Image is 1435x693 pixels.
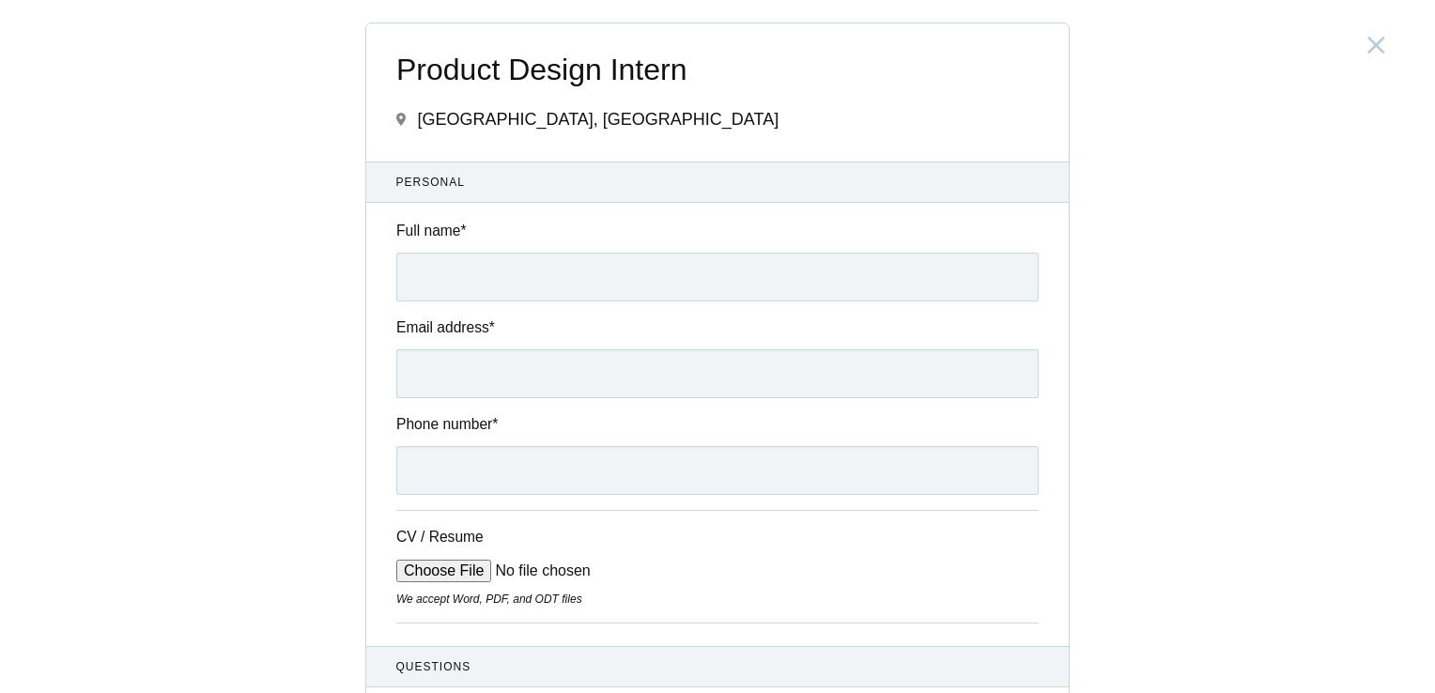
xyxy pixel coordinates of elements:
label: Email address [396,316,1039,338]
span: Questions [396,658,1040,675]
label: Full name [396,220,1039,241]
div: We accept Word, PDF, and ODT files [396,591,1039,608]
label: CV / Resume [396,526,537,547]
span: [GEOGRAPHIC_DATA], [GEOGRAPHIC_DATA] [417,110,779,129]
span: Product Design Intern [396,54,1039,86]
label: Phone number [396,413,1039,435]
span: Personal [396,174,1040,191]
